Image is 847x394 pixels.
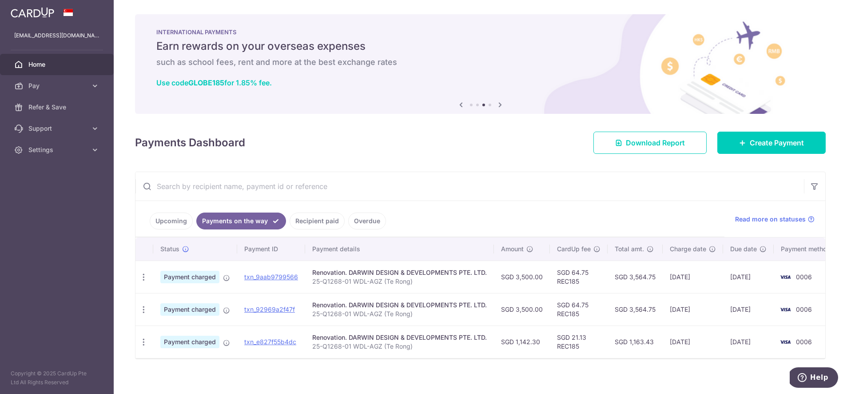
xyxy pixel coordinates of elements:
th: Payment method [774,237,841,261]
span: 0006 [796,306,812,313]
h6: such as school fees, rent and more at the best exchange rates [156,57,804,68]
p: INTERNATIONAL PAYMENTS [156,28,804,36]
span: Download Report [626,137,685,148]
td: [DATE] [663,326,723,358]
a: Overdue [348,213,386,229]
td: [DATE] [663,293,723,326]
span: Pay [28,81,87,90]
span: Charge date [670,245,706,253]
a: txn_e827f55b4dc [244,338,296,346]
a: Upcoming [150,213,193,229]
span: Home [28,60,87,69]
th: Payment ID [237,237,305,261]
td: SGD 64.75 REC185 [550,261,608,293]
h4: Payments Dashboard [135,135,245,151]
a: Download Report [593,132,707,154]
span: Due date [730,245,757,253]
p: [EMAIL_ADDRESS][DOMAIN_NAME] [14,31,99,40]
td: SGD 3,564.75 [608,261,663,293]
a: Recipient paid [290,213,345,229]
span: Payment charged [160,303,219,316]
td: SGD 3,564.75 [608,293,663,326]
span: 0006 [796,273,812,281]
h5: Earn rewards on your overseas expenses [156,39,804,53]
span: Create Payment [750,137,804,148]
td: [DATE] [723,293,774,326]
th: Payment details [305,237,494,261]
iframe: Opens a widget where you can find more information [790,367,838,390]
span: CardUp fee [557,245,591,253]
span: Support [28,124,87,133]
b: GLOBE185 [188,78,224,87]
span: Status [160,245,179,253]
img: Bank Card [776,337,794,347]
td: SGD 3,500.00 [494,293,550,326]
img: Bank Card [776,272,794,282]
span: Total amt. [615,245,644,253]
td: [DATE] [723,326,774,358]
span: Amount [501,245,524,253]
p: 25-Q1268-01 WDL-AGZ (Te Rong) [312,342,487,351]
td: SGD 3,500.00 [494,261,550,293]
span: Payment charged [160,336,219,348]
a: txn_92969a2f47f [244,306,295,313]
span: Payment charged [160,271,219,283]
input: Search by recipient name, payment id or reference [135,172,804,201]
td: SGD 1,142.30 [494,326,550,358]
span: Settings [28,145,87,154]
span: Refer & Save [28,103,87,112]
a: Create Payment [717,132,826,154]
p: 25-Q1268-01 WDL-AGZ (Te Rong) [312,310,487,318]
img: Bank Card [776,304,794,315]
td: SGD 21.13 REC185 [550,326,608,358]
div: Renovation. DARWIN DESIGN & DEVELOPMENTS PTE. LTD. [312,268,487,277]
a: txn_9aab9799566 [244,273,298,281]
td: SGD 1,163.43 [608,326,663,358]
p: 25-Q1268-01 WDL-AGZ (Te Rong) [312,277,487,286]
img: International Payment Banner [135,14,826,114]
td: SGD 64.75 REC185 [550,293,608,326]
img: CardUp [11,7,54,18]
div: Renovation. DARWIN DESIGN & DEVELOPMENTS PTE. LTD. [312,301,487,310]
td: [DATE] [663,261,723,293]
a: Read more on statuses [735,215,815,224]
a: Use codeGLOBE185for 1.85% fee. [156,78,272,87]
span: Read more on statuses [735,215,806,224]
td: [DATE] [723,261,774,293]
div: Renovation. DARWIN DESIGN & DEVELOPMENTS PTE. LTD. [312,333,487,342]
a: Payments on the way [196,213,286,229]
span: 0006 [796,338,812,346]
